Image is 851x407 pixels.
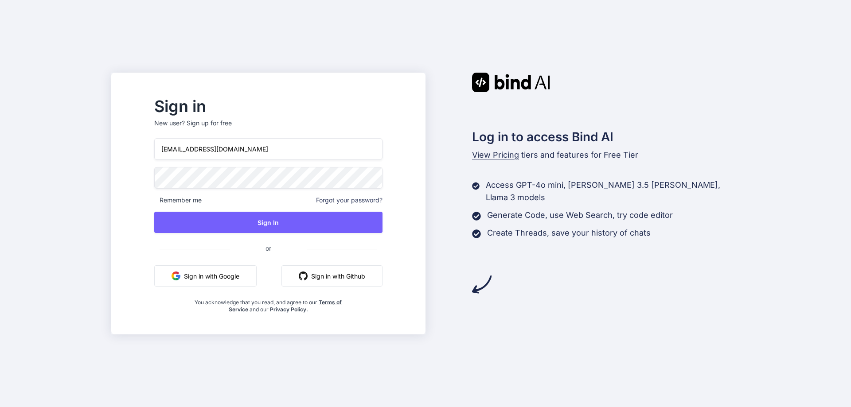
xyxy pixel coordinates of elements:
span: or [230,237,307,259]
div: Sign up for free [187,119,232,128]
h2: Sign in [154,99,383,113]
p: Create Threads, save your history of chats [487,227,651,239]
button: Sign in with Github [281,265,383,287]
p: Generate Code, use Web Search, try code editor [487,209,673,221]
p: New user? [154,119,383,138]
h2: Log in to access Bind AI [472,128,740,146]
span: Forgot your password? [316,196,383,205]
div: You acknowledge that you read, and agree to our and our [192,294,345,313]
p: tiers and features for Free Tier [472,149,740,161]
a: Privacy Policy. [270,306,308,313]
span: View Pricing [472,150,519,159]
button: Sign In [154,212,383,233]
span: Remember me [154,196,202,205]
input: Login or Email [154,138,383,160]
img: Bind AI logo [472,73,550,92]
img: arrow [472,275,492,294]
img: google [172,271,180,280]
p: Access GPT-4o mini, [PERSON_NAME] 3.5 [PERSON_NAME], Llama 3 models [486,179,740,204]
button: Sign in with Google [154,265,257,287]
img: github [299,271,308,280]
a: Terms of Service [229,299,342,313]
